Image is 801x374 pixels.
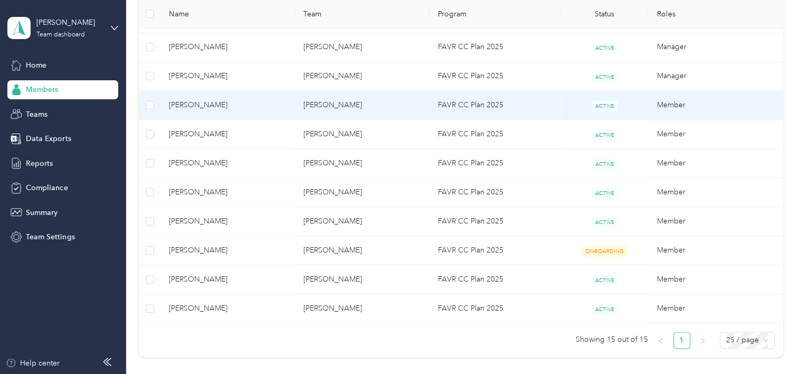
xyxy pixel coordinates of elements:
td: Andrew Watson [295,62,430,91]
span: [PERSON_NAME] [169,157,287,169]
td: Member [648,149,783,178]
td: FAVR CC Plan 2025 [430,91,561,120]
td: Member [648,120,783,149]
div: Team dashboard [36,32,85,38]
td: ONBOARDING [561,236,649,265]
button: left [652,332,669,349]
li: 1 [673,332,690,349]
td: Scott Gstell [295,120,430,149]
td: FAVR CC Plan 2025 [430,178,561,207]
div: [PERSON_NAME] [36,17,102,28]
td: Scott Gstell [295,236,430,265]
span: Compliance [26,182,68,193]
td: Brian B. Infinger [160,294,295,323]
span: [PERSON_NAME] [169,186,287,198]
div: Page Size [720,332,775,349]
span: Team Settings [26,231,74,242]
td: Member [648,294,783,323]
span: ACTIVE [592,71,618,82]
span: ONBOARDING [581,246,627,257]
td: Member [648,236,783,265]
span: Showing 15 out of 15 [576,332,648,348]
span: [PERSON_NAME] [169,41,287,53]
li: Next Page [694,332,711,349]
span: ACTIVE [592,129,618,141]
span: ACTIVE [592,158,618,170]
td: FAVR CC Plan 2025 [430,236,561,265]
td: Scott Gstell [295,294,430,323]
td: Member [648,265,783,294]
td: Manager [648,33,783,62]
span: left [657,338,664,344]
td: Matthew T. Macon [160,207,295,236]
td: Andrew Painter [295,207,430,236]
span: Summary [26,207,58,218]
span: [PERSON_NAME] [169,70,287,82]
span: [PERSON_NAME] [169,99,287,111]
span: [PERSON_NAME] [169,303,287,314]
td: FAVR CC Plan 2025 [430,120,561,149]
td: Brent Eudy [295,265,430,294]
td: Member [648,91,783,120]
span: ACTIVE [592,188,618,199]
td: Craig E. Latasiewicz [160,236,295,265]
td: Adam M. Noda [160,120,295,149]
td: James D. McIntire [160,265,295,294]
td: Manager [648,62,783,91]
span: ACTIVE [592,100,618,111]
span: right [700,338,706,344]
td: Andrew S. Painter [160,33,295,62]
td: Andrew Watson [295,178,430,207]
button: right [694,332,711,349]
td: Andrew T. Watson [160,62,295,91]
span: Reports [26,158,53,169]
td: Michael S. Pittman [160,91,295,120]
td: FAVR CC Plan 2025 [430,265,561,294]
span: ACTIVE [592,217,618,228]
td: Member [648,207,783,236]
span: [PERSON_NAME] [169,274,287,285]
iframe: Everlance-gr Chat Button Frame [742,315,801,374]
span: ACTIVE [592,42,618,53]
td: FAVR CC Plan 2025 [430,149,561,178]
span: Data Exports [26,133,71,144]
td: Scott Gstell [295,91,430,120]
span: Home [26,60,46,71]
span: Teams [26,109,47,120]
span: [PERSON_NAME] [169,216,287,227]
td: FAVR CC Plan 2025 [430,207,561,236]
td: Member [648,178,783,207]
td: Andrew Painter [295,33,430,62]
td: Tina M. Ward [160,178,295,207]
span: ACTIVE [592,275,618,286]
button: Help center [6,358,60,369]
span: [PERSON_NAME] [169,245,287,256]
li: Previous Page [652,332,669,349]
span: Members [26,84,58,95]
td: Scott Gstell [295,149,430,178]
td: David B. Ward [160,149,295,178]
span: ACTIVE [592,304,618,315]
td: FAVR CC Plan 2025 [430,33,561,62]
a: 1 [674,332,690,348]
span: [PERSON_NAME] [169,128,287,140]
span: Name [169,10,287,19]
td: FAVR CC Plan 2025 [430,294,561,323]
span: 25 / page [726,332,768,348]
td: FAVR CC Plan 2025 [430,62,561,91]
